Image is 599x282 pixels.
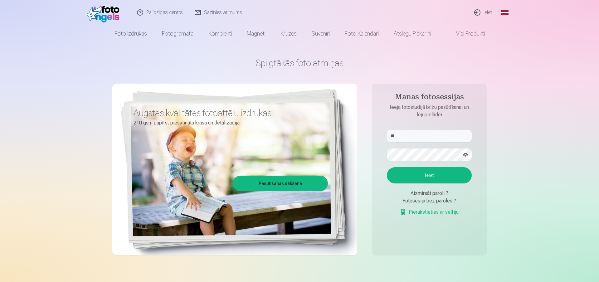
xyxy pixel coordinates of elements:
div: Fotosesija bez paroles ? [387,197,472,205]
p: 210 gsm papīrs, piesātināta krāsa un detalizācija [134,119,323,127]
a: Komplekti [201,25,239,42]
p: Ieeja fotostudijā bilžu pasūtīšanai un lejupielādei [381,104,478,119]
div: Aizmirsāt paroli ? [387,190,472,197]
h4: Manas fotosessijas [381,92,478,104]
h1: Spilgtākās foto atmiņas [112,57,487,69]
a: Visi produkti [439,25,492,42]
img: /fa1 [87,2,123,22]
a: Pasūtīšanas sākšana [234,177,327,190]
a: Atslēgu piekariņi [386,25,439,42]
a: Foto kalendāri [337,25,386,42]
h3: Augstas kvalitātes fotoattēlu izdrukas [134,107,323,119]
a: Suvenīri [304,25,337,42]
a: Fotogrāmata [154,25,201,42]
a: Magnēti [239,25,273,42]
a: Krūzes [273,25,304,42]
button: Ieiet [387,167,472,183]
a: Foto izdrukas [107,25,154,42]
a: Pierakstieties ar selfiju [400,208,459,216]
